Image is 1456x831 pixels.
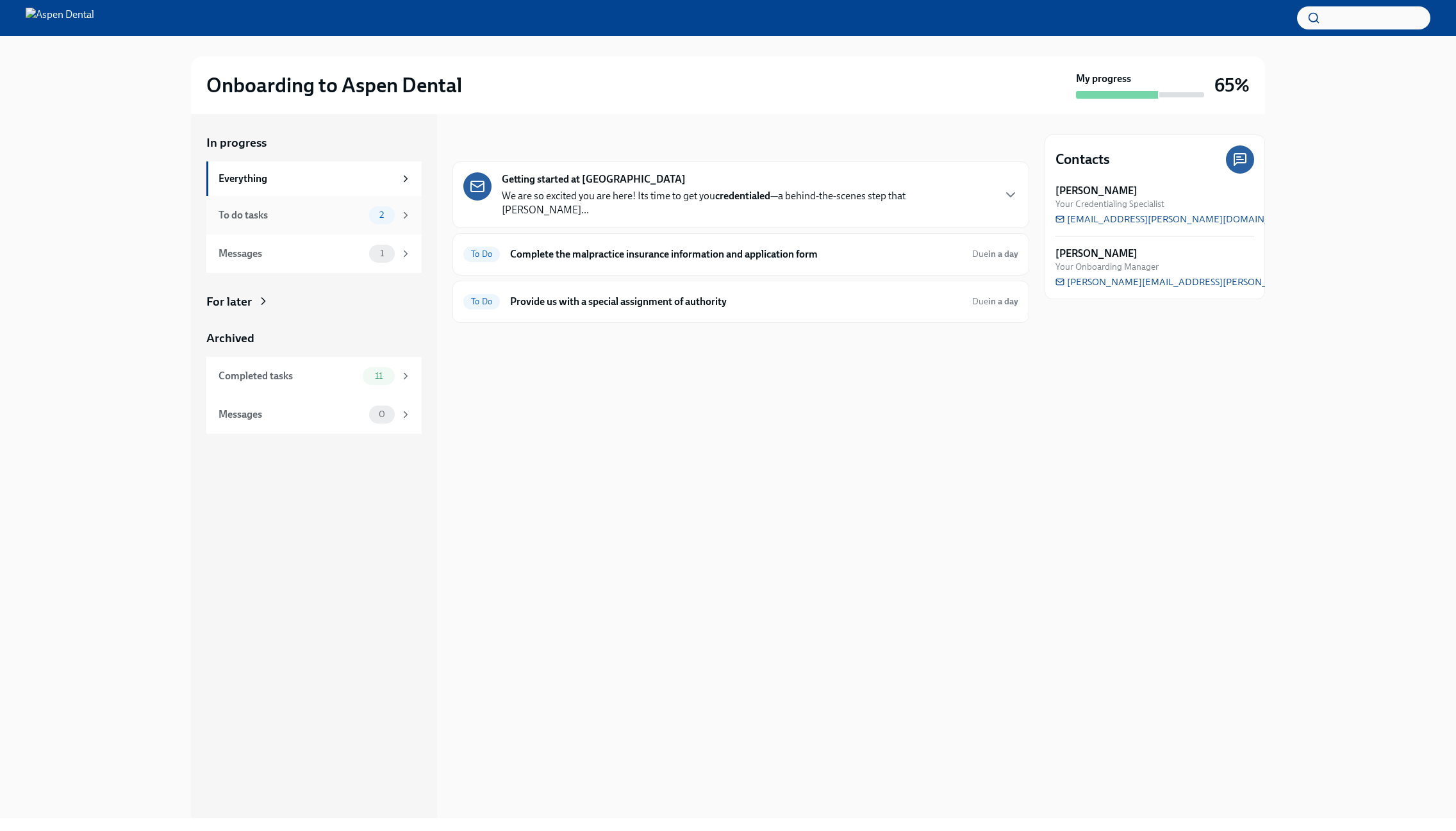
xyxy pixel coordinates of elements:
[206,330,422,347] a: Archived
[1055,276,1375,288] a: [PERSON_NAME][EMAIL_ADDRESS][PERSON_NAME][DOMAIN_NAME]
[371,409,393,419] span: 0
[206,293,422,310] a: For later
[1055,184,1137,198] strong: [PERSON_NAME]
[219,208,364,222] div: To do tasks
[463,244,1018,265] a: To DoComplete the malpractice insurance information and application formDuein a day
[206,357,422,395] a: Completed tasks11
[988,296,1018,307] strong: in a day
[1055,198,1164,210] span: Your Credentialing Specialist
[1076,72,1131,86] strong: My progress
[452,135,513,151] div: In progress
[1055,247,1137,261] strong: [PERSON_NAME]
[502,172,686,186] strong: Getting started at [GEOGRAPHIC_DATA]
[463,292,1018,312] a: To DoProvide us with a special assignment of authorityDuein a day
[715,190,770,202] strong: credentialed
[219,369,358,383] div: Completed tasks
[1214,74,1250,97] h3: 65%
[1055,261,1159,273] span: Your Onboarding Manager
[1055,213,1300,226] a: [EMAIL_ADDRESS][PERSON_NAME][DOMAIN_NAME]
[206,395,422,434] a: Messages0
[972,248,1018,260] span: October 10th, 2025 07:00
[372,210,392,220] span: 2
[206,196,422,234] a: To do tasks2
[502,189,993,217] p: We are so excited you are here! Its time to get you —a behind-the-scenes step that [PERSON_NAME]...
[972,296,1018,307] span: Due
[1055,150,1110,169] h4: Contacts
[206,234,422,273] a: Messages1
[206,72,462,98] h2: Onboarding to Aspen Dental
[972,295,1018,308] span: October 10th, 2025 07:00
[206,293,252,310] div: For later
[367,371,390,381] span: 11
[463,297,500,306] span: To Do
[510,247,962,261] h6: Complete the malpractice insurance information and application form
[988,249,1018,259] strong: in a day
[206,161,422,196] a: Everything
[463,249,500,259] span: To Do
[972,249,1018,259] span: Due
[219,407,364,422] div: Messages
[372,249,392,258] span: 1
[219,247,364,261] div: Messages
[26,8,94,28] img: Aspen Dental
[219,172,395,186] div: Everything
[206,135,422,151] a: In progress
[510,295,962,309] h6: Provide us with a special assignment of authority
